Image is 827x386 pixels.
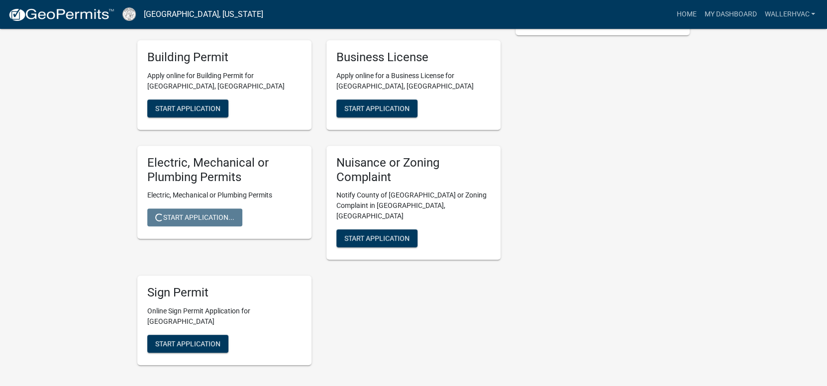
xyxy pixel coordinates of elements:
[336,190,491,221] p: Notify County of [GEOGRAPHIC_DATA] or Zoning Complaint in [GEOGRAPHIC_DATA], [GEOGRAPHIC_DATA]
[147,208,242,226] button: Start Application...
[672,5,700,24] a: Home
[147,99,228,117] button: Start Application
[147,335,228,353] button: Start Application
[147,156,302,185] h5: Electric, Mechanical or Plumbing Permits
[147,306,302,327] p: Online Sign Permit Application for [GEOGRAPHIC_DATA]
[144,6,263,23] a: [GEOGRAPHIC_DATA], [US_STATE]
[147,71,302,92] p: Apply online for Building Permit for [GEOGRAPHIC_DATA], [GEOGRAPHIC_DATA]
[336,50,491,65] h5: Business License
[336,156,491,185] h5: Nuisance or Zoning Complaint
[336,99,417,117] button: Start Application
[122,7,136,21] img: Cook County, Georgia
[137,14,501,373] wm-workflow-list-section: Applications
[336,229,417,247] button: Start Application
[155,340,220,348] span: Start Application
[760,5,819,24] a: WallerHvac
[700,5,760,24] a: My Dashboard
[147,190,302,200] p: Electric, Mechanical or Plumbing Permits
[155,104,220,112] span: Start Application
[344,234,410,242] span: Start Application
[147,286,302,300] h5: Sign Permit
[344,104,410,112] span: Start Application
[155,213,234,221] span: Start Application...
[336,71,491,92] p: Apply online for a Business License for [GEOGRAPHIC_DATA], [GEOGRAPHIC_DATA]
[147,50,302,65] h5: Building Permit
